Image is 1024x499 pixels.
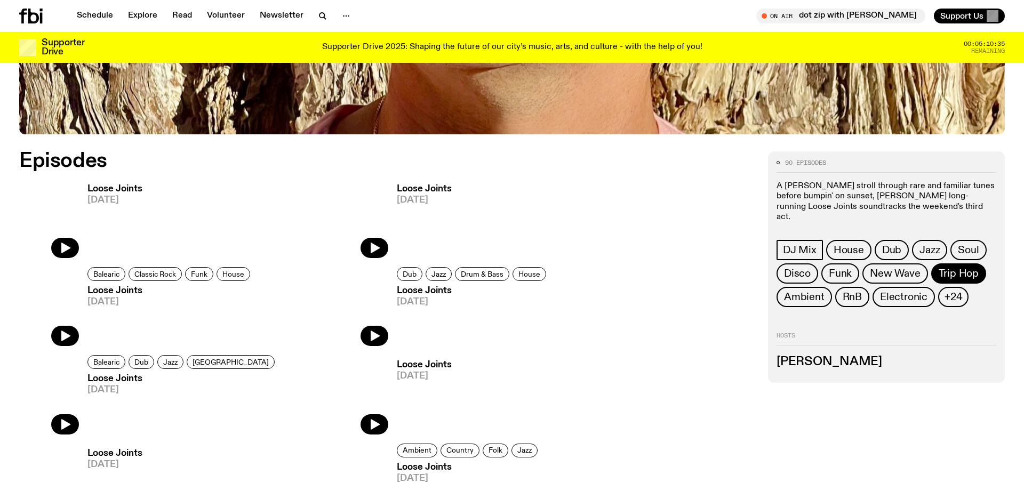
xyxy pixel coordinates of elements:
span: Jazz [517,446,532,454]
h3: Loose Joints [87,449,142,458]
span: 00:05:10:35 [964,41,1005,47]
span: House [834,244,864,256]
a: Dub [875,240,909,260]
a: Loose Joints[DATE] [388,286,549,347]
span: Jazz [919,244,940,256]
h2: Episodes [19,151,577,171]
span: Dub [882,244,901,256]
h3: [PERSON_NAME] [777,356,996,368]
a: Loose Joints[DATE] [388,184,452,259]
span: +24 [945,291,962,303]
span: [DATE] [397,474,541,483]
a: Balearic [87,355,125,369]
p: Supporter Drive 2025: Shaping the future of our city’s music, arts, and culture - with the help o... [322,43,702,52]
span: New Wave [870,268,920,279]
span: [DATE] [87,385,278,395]
a: Country [441,444,479,457]
h3: Loose Joints [397,286,549,295]
a: Read [166,9,198,23]
h3: Loose Joints [397,184,452,194]
span: Ambient [784,291,825,303]
a: Loose Joints[DATE] [79,184,142,259]
span: Ambient [403,446,431,454]
h3: Loose Joints [397,360,452,369]
span: Disco [784,268,811,279]
span: Folk [489,446,502,454]
a: Ambient [397,444,437,457]
span: Balearic [93,270,119,278]
a: Newsletter [253,9,310,23]
p: A [PERSON_NAME] stroll through rare and familiar tunes before bumpin' on sunset, [PERSON_NAME] lo... [777,181,996,222]
a: House [826,240,871,260]
a: Funk [821,263,859,284]
a: DJ Mix [777,240,823,260]
a: Trip Hop [931,263,986,284]
span: Funk [829,268,852,279]
a: Jazz [157,355,183,369]
a: Jazz [426,267,452,281]
span: Dub [134,358,148,366]
a: Loose Joints[DATE] [388,360,452,434]
span: [DATE] [397,297,549,307]
span: [DATE] [87,297,253,307]
span: Drum & Bass [461,270,503,278]
h3: Supporter Drive [42,38,84,57]
a: Explore [122,9,164,23]
h3: Loose Joints [87,286,253,295]
span: DJ Mix [783,244,817,256]
button: Support Us [934,9,1005,23]
a: Ambient [777,287,832,307]
span: Jazz [431,270,446,278]
a: Volunteer [201,9,251,23]
a: Loose Joints[DATE] [79,374,278,434]
span: 90 episodes [785,160,826,166]
span: Funk [191,270,207,278]
span: Jazz [163,358,178,366]
span: RnB [843,291,862,303]
a: Dub [397,267,422,281]
a: Funk [185,267,213,281]
a: Electronic [873,287,935,307]
span: [GEOGRAPHIC_DATA] [193,358,269,366]
span: Electronic [880,291,927,303]
span: [DATE] [87,196,142,205]
h3: Loose Joints [397,463,541,472]
a: Classic Rock [129,267,182,281]
a: House [513,267,546,281]
span: Country [446,446,474,454]
a: Dub [129,355,154,369]
span: [DATE] [87,460,142,469]
span: House [518,270,540,278]
span: Soul [958,244,979,256]
a: Folk [483,444,508,457]
span: Trip Hop [939,268,979,279]
a: Schedule [70,9,119,23]
a: [GEOGRAPHIC_DATA] [187,355,275,369]
h3: Loose Joints [87,374,278,383]
span: Support Us [940,11,983,21]
a: Jazz [511,444,538,457]
a: New Wave [862,263,927,284]
span: [DATE] [397,372,452,381]
a: Disco [777,263,818,284]
a: House [217,267,250,281]
span: Remaining [971,48,1005,54]
span: [DATE] [397,196,452,205]
span: Dub [403,270,417,278]
h2: Hosts [777,333,996,345]
a: Balearic [87,267,125,281]
a: RnB [835,287,869,307]
a: Drum & Bass [455,267,509,281]
a: Jazz [912,240,947,260]
a: Loose Joints[DATE] [79,286,253,347]
span: Classic Rock [134,270,176,278]
h3: Loose Joints [87,184,142,194]
span: Balearic [93,358,119,366]
span: House [222,270,244,278]
button: +24 [938,287,969,307]
a: Soul [950,240,986,260]
button: On Airdot zip with [PERSON_NAME] [756,9,925,23]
